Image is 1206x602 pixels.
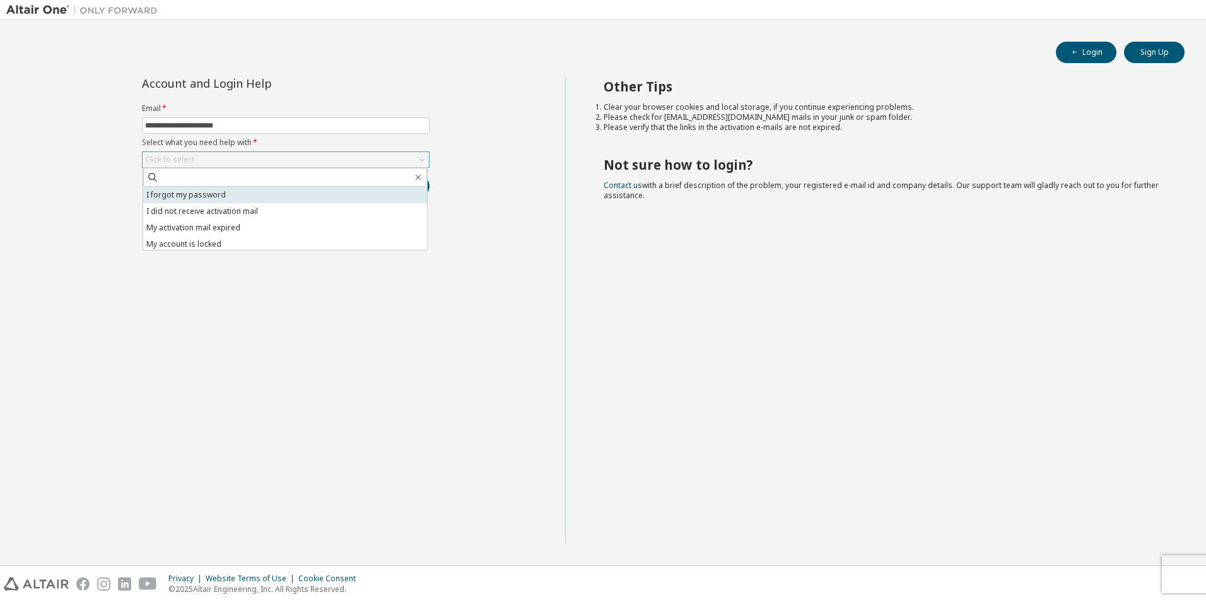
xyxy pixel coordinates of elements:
[168,584,363,594] p: © 2025 Altair Engineering, Inc. All Rights Reserved.
[604,180,1159,201] span: with a brief description of the problem, your registered e-mail id and company details. Our suppo...
[1124,42,1185,63] button: Sign Up
[604,78,1162,95] h2: Other Tips
[604,112,1162,122] li: Please check for [EMAIL_ADDRESS][DOMAIN_NAME] mails in your junk or spam folder.
[142,138,430,148] label: Select what you need help with
[604,180,642,191] a: Contact us
[142,103,430,114] label: Email
[298,574,363,584] div: Cookie Consent
[168,574,206,584] div: Privacy
[1056,42,1116,63] button: Login
[97,577,110,591] img: instagram.svg
[604,122,1162,133] li: Please verify that the links in the activation e-mails are not expired.
[604,156,1162,173] h2: Not sure how to login?
[143,152,429,167] div: Click to select
[145,155,194,165] div: Click to select
[76,577,90,591] img: facebook.svg
[118,577,131,591] img: linkedin.svg
[143,187,427,203] li: I forgot my password
[142,78,372,88] div: Account and Login Help
[206,574,298,584] div: Website Terms of Use
[6,4,164,16] img: Altair One
[139,577,157,591] img: youtube.svg
[604,102,1162,112] li: Clear your browser cookies and local storage, if you continue experiencing problems.
[4,577,69,591] img: altair_logo.svg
